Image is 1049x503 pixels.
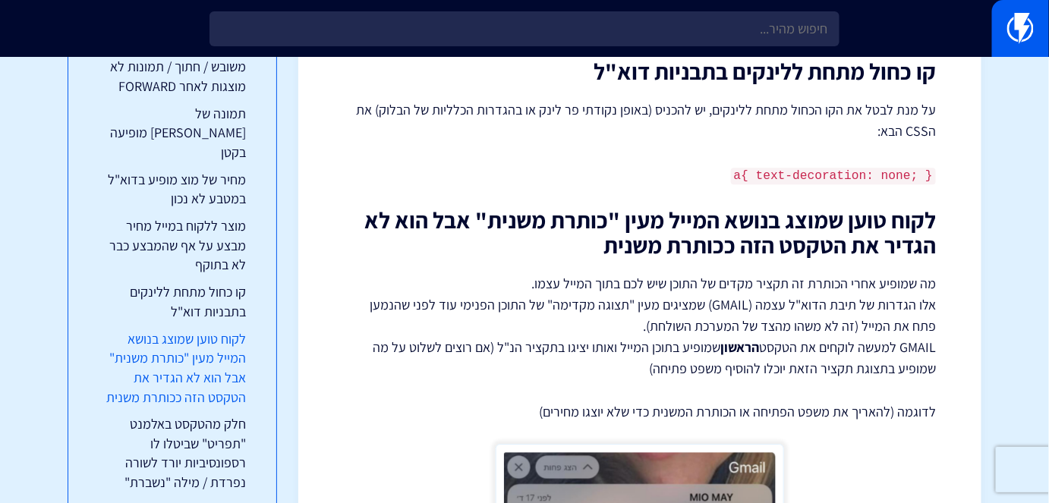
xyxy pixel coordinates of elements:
p: לדוגמה (להאריך את משפט הפתיחה או הכותרת המשנית כדי שלא יוצגו מחירים) [344,402,936,422]
a: מוצר ללקוח במייל מחיר מבצע על אף שהמבצע כבר לא בתוקף [99,216,246,275]
h2: לקוח טוען שמוצג בנושא המייל מעין "כותרת משנית" אבל הוא לא הגדיר את הטקסט הזה ככותרת משנית [344,208,936,258]
a: מחיר של מוצ מופיע בדוא"ל במטבע לא נכון [99,170,246,209]
p: מה שמופיע אחרי הכותרת זה תקציר מקדים של התוכן שיש לכם בתוך המייל עצמו. אלו הגדרות של תיבת הדוא"ל ... [344,273,936,379]
code: a{ text-decoration: none; } [731,168,936,184]
p: על מנת לבטל את הקו הכחול מתחת ללינקים, יש להכניס (באופן נקודתי פר לינק או בהגדרות הכלליות של הבלו... [344,99,936,142]
a: לקוח טוען שמוצג בנושא המייל מעין "כותרת משנית" אבל הוא לא הגדיר את הטקסט הזה ככותרת משנית [99,329,246,407]
h2: קו כחול מתחת ללינקים בתבניות דוא"ל [344,59,936,84]
a: תמונה של [PERSON_NAME] מופיעה בקטן [99,104,246,162]
a: [PERSON_NAME] מגיע משובש / חתוך / תמונות לא מוצגות לאחר FORWARD [99,37,246,96]
a: קו כחול מתחת ללינקים בתבניות דוא"ל [99,282,246,321]
input: חיפוש מהיר... [209,11,839,46]
strong: הראשון [720,338,759,356]
a: חלק מהטקסט באלמנט "תפריט" שביטלו לו רספונסיביות יורד לשורה נפרדת / מילה "נשברת" [99,414,246,492]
